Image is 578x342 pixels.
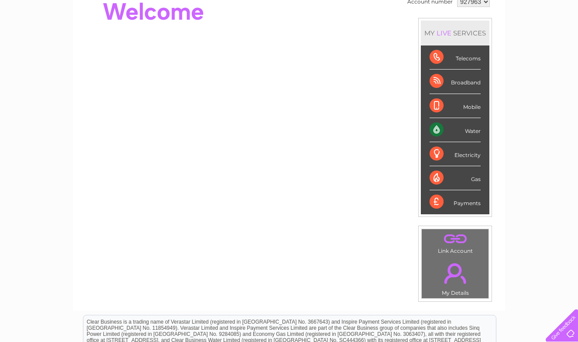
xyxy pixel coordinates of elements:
a: Contact [520,37,541,44]
div: LIVE [435,29,453,37]
div: Gas [430,166,481,190]
div: Electricity [430,142,481,166]
div: Mobile [430,94,481,118]
a: Water [424,37,441,44]
a: Blog [502,37,515,44]
a: 0333 014 3131 [413,4,474,15]
a: Telecoms [471,37,497,44]
div: MY SERVICES [421,21,489,45]
div: Clear Business is a trading name of Verastar Limited (registered in [GEOGRAPHIC_DATA] No. 3667643... [83,5,496,42]
a: Log out [549,37,570,44]
td: My Details [421,256,489,299]
a: . [424,258,486,289]
div: Payments [430,190,481,214]
td: Link Account [421,229,489,256]
a: . [424,231,486,247]
img: logo.png [20,23,65,49]
div: Telecoms [430,45,481,70]
div: Broadband [430,70,481,94]
a: Energy [446,37,465,44]
div: Water [430,118,481,142]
